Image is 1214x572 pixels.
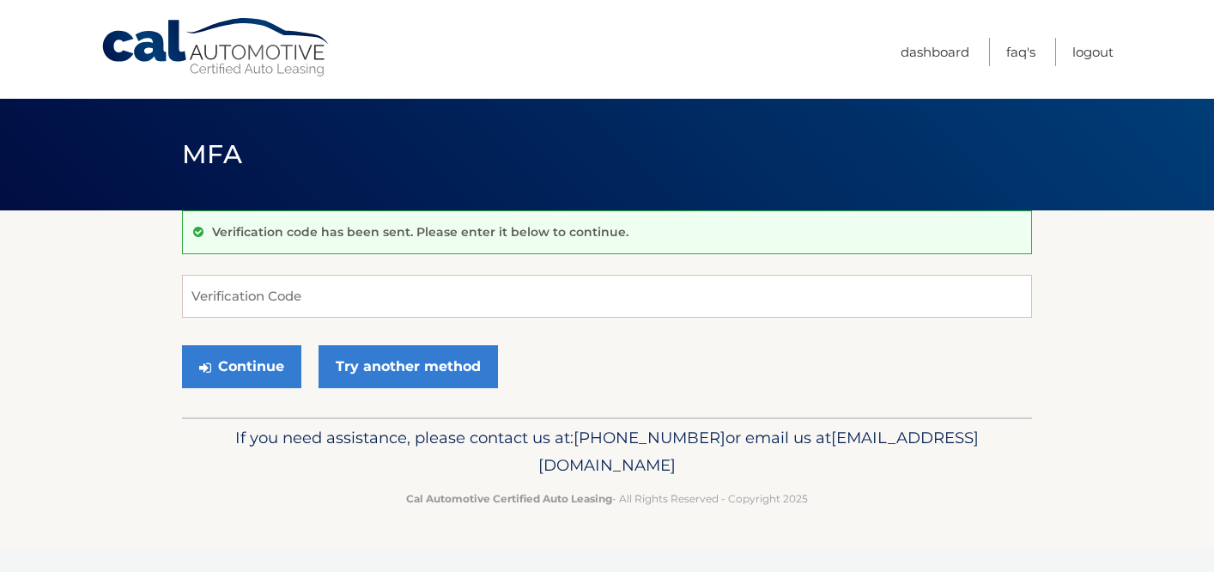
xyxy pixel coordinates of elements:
[182,275,1032,318] input: Verification Code
[212,224,628,240] p: Verification code has been sent. Please enter it below to continue.
[193,424,1021,479] p: If you need assistance, please contact us at: or email us at
[901,38,969,66] a: Dashboard
[182,138,242,170] span: MFA
[538,428,979,475] span: [EMAIL_ADDRESS][DOMAIN_NAME]
[406,492,612,505] strong: Cal Automotive Certified Auto Leasing
[182,345,301,388] button: Continue
[1072,38,1114,66] a: Logout
[193,490,1021,508] p: - All Rights Reserved - Copyright 2025
[1006,38,1035,66] a: FAQ's
[319,345,498,388] a: Try another method
[100,17,332,78] a: Cal Automotive
[574,428,725,447] span: [PHONE_NUMBER]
